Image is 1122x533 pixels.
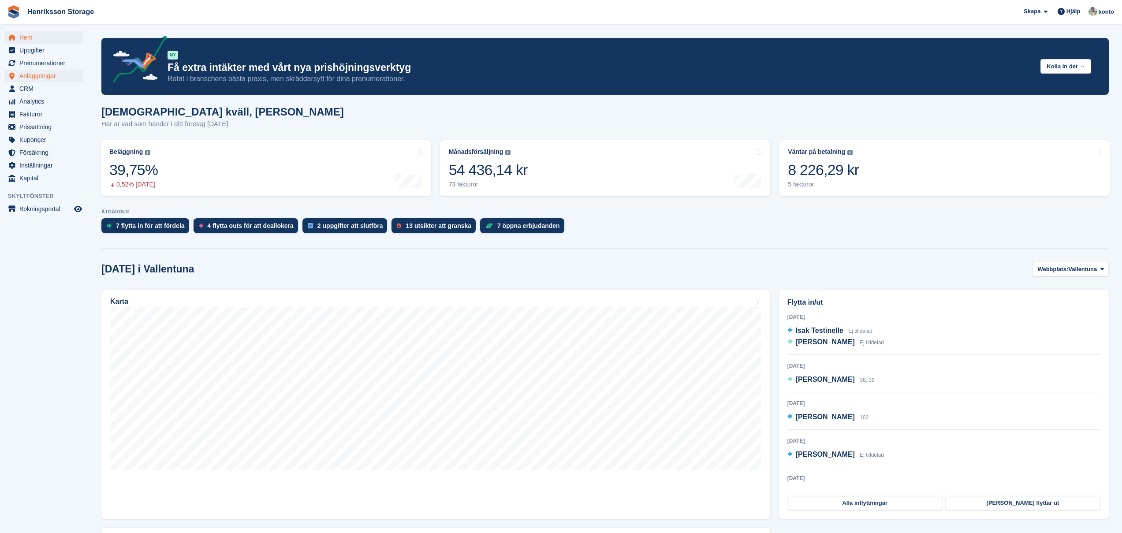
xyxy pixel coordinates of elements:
p: Här är vad som händer i ditt företag [DATE] [101,119,344,129]
div: Beläggning [109,148,143,156]
a: menu [4,70,83,82]
span: Skapa [1024,7,1040,16]
img: task-75834270c22a3079a89374b754ae025e5fb1db73e45f91037f5363f120a921f8.svg [308,223,313,228]
div: [DATE] [787,474,1100,482]
a: menu [4,134,83,146]
a: 2 uppgifter att slutföra [302,218,392,238]
span: konto [1099,7,1114,16]
button: Webbplats: Vallentuna [1033,262,1109,276]
span: Uppgifter [19,44,72,56]
h1: [DEMOGRAPHIC_DATA] kväll, [PERSON_NAME] [101,106,344,118]
span: Skyltfönster [8,192,88,201]
a: menu [4,57,83,69]
a: menu [4,82,83,95]
span: Bokningsportal [19,203,72,215]
img: deal-1b604bf984904fb50ccaf53a9ad4b4a5d6e5aea283cecdc64d6e3604feb123c2.svg [485,223,493,229]
span: Analytics [19,95,72,108]
h2: Karta [110,298,128,306]
div: [DATE] [787,437,1100,445]
a: 13 utsikter att granska [391,218,480,238]
img: price-adjustments-announcement-icon-8257ccfd72463d97f412b2fc003d46551f7dbcb40ab6d574587a9cd5c0d94... [105,36,167,86]
span: Inställningar [19,159,72,171]
div: 0,52% [DATE] [109,181,158,188]
p: Rotat i branschens bästa praxis, men skräddarsytt för dina prenumerationer. [168,74,1033,84]
a: menu [4,172,83,184]
span: [PERSON_NAME] [796,376,855,383]
div: 13 utsikter att granska [406,222,471,229]
p: ÅTGÄRDER [101,209,1109,215]
a: [PERSON_NAME] Ej tilldelad [787,449,884,461]
span: Prissättning [19,121,72,133]
span: Hjälp [1066,7,1081,16]
span: Ej tilldelad [860,452,884,458]
div: 2 uppgifter att slutföra [317,222,383,229]
a: menu [4,159,83,171]
span: Anläggningar [19,70,72,82]
a: [PERSON_NAME] 102 [787,412,869,423]
div: 7 öppna erbjudanden [497,222,560,229]
span: Isak Testinelle [796,327,843,334]
a: menu [4,44,83,56]
a: 7 flytta in för att fördela [101,218,194,238]
img: stora-icon-8386f47178a22dfd0bd8f6a31ec36ba5ce8667c1dd55bd0f319d3a0aa187defe.svg [7,5,20,19]
span: Webbplats: [1037,265,1068,274]
img: prospect-51fa495bee0391a8d652442698ab0144808aea92771e9ea1ae160a38d050c398.svg [397,223,401,228]
span: Prenumerationer [19,57,72,69]
a: Isak Testinelle Ej tilldelad [787,325,872,337]
div: 54 436,14 kr [449,161,528,179]
div: [DATE] [787,362,1100,370]
div: [DATE] [787,313,1100,321]
button: Kolla in det → [1040,59,1091,74]
a: menu [4,146,83,159]
a: menu [4,121,83,133]
a: menu [4,95,83,108]
a: Alla inflyttningar [788,496,942,510]
div: 7 flytta in för att fördela [116,222,185,229]
img: Daniel Axberg [1088,7,1097,16]
div: 5 fakturor [788,181,859,188]
span: 102 [860,414,869,421]
span: Kapital [19,172,72,184]
a: [PERSON_NAME] 38, 39 [787,374,875,386]
span: Fakturor [19,108,72,120]
h2: Flytta in/ut [787,297,1100,308]
a: menu [4,108,83,120]
p: Få extra intäkter med vårt nya prishöjningsverktyg [168,61,1033,74]
div: 8 226,29 kr [788,161,859,179]
div: Månadsförsäljning [449,148,503,156]
div: 73 fakturor [449,181,528,188]
div: NY [168,51,178,60]
div: 4 flytta outs för att deallokera [208,222,294,229]
span: CRM [19,82,72,95]
img: icon-info-grey-7440780725fd019a000dd9b08b2336e03edf1995a4989e88bcd33f0948082b44.svg [145,150,150,155]
span: Vallentuna [1068,265,1097,274]
img: move_ins_to_allocate_icon-fdf77a2bb77ea45bf5b3d319d69a93e2d87916cf1d5bf7949dd705db3b84f3ca.svg [107,223,112,228]
a: Beläggning 39,75% 0,52% [DATE] [101,140,431,196]
span: Ej tilldelad [860,339,884,346]
div: [DATE] [787,399,1100,407]
a: Väntar på betalning 8 226,29 kr 5 fakturor [779,140,1110,196]
span: [PERSON_NAME] [796,413,855,421]
a: Förhandsgranska butik [73,204,83,214]
a: [PERSON_NAME] Ej tilldelad [787,337,884,348]
a: menu [4,31,83,44]
h2: [DATE] i Vallentuna [101,263,194,275]
a: 7 öppna erbjudanden [480,218,569,238]
img: icon-info-grey-7440780725fd019a000dd9b08b2336e03edf1995a4989e88bcd33f0948082b44.svg [847,150,853,155]
img: move_outs_to_deallocate_icon-f764333ba52eb49d3ac5e1228854f67142a1ed5810a6f6cc68b1a99e826820c5.svg [199,223,203,228]
span: 38, 39 [860,377,874,383]
span: Ej tilldelad [848,328,872,334]
span: [PERSON_NAME] [796,338,855,346]
a: Henriksson Storage [24,4,97,19]
div: 39,75% [109,161,158,179]
span: Försäkring [19,146,72,159]
div: Väntar på betalning [788,148,845,156]
a: 4 flytta outs för att deallokera [194,218,302,238]
img: icon-info-grey-7440780725fd019a000dd9b08b2336e03edf1995a4989e88bcd33f0948082b44.svg [505,150,511,155]
span: [PERSON_NAME] [796,451,855,458]
a: Karta [101,290,770,519]
span: Kuponger [19,134,72,146]
a: [PERSON_NAME] flyttar ut [946,496,1100,510]
a: Månadsförsäljning 54 436,14 kr 73 fakturor [440,140,771,196]
span: Hem [19,31,72,44]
